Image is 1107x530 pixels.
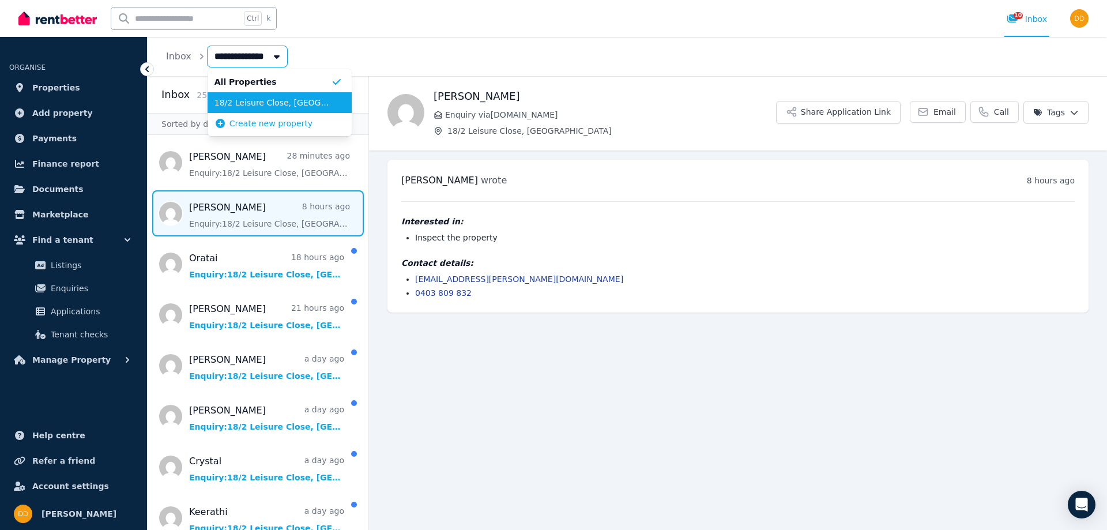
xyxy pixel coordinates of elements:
[387,94,424,131] img: Arushi Nagi
[189,302,344,331] a: [PERSON_NAME]21 hours agoEnquiry:18/2 Leisure Close, [GEOGRAPHIC_DATA].
[244,11,262,26] span: Ctrl
[14,505,32,523] img: Didianne Dinh Martin
[42,507,116,521] span: [PERSON_NAME]
[445,109,776,121] span: Enquiry via [DOMAIN_NAME]
[197,91,247,100] span: 25 message s
[166,51,191,62] a: Inbox
[1033,107,1065,118] span: Tags
[32,106,93,120] span: Add property
[415,275,623,284] a: [EMAIL_ADDRESS][PERSON_NAME][DOMAIN_NAME]
[189,150,350,179] a: [PERSON_NAME]28 minutes agoEnquiry:18/2 Leisure Close, [GEOGRAPHIC_DATA].
[401,257,1075,269] h4: Contact details:
[214,76,331,88] span: All Properties
[51,258,129,272] span: Listings
[481,175,507,186] span: wrote
[14,323,133,346] a: Tenant checks
[9,102,138,125] a: Add property
[994,106,1009,118] span: Call
[415,288,472,298] a: 0403 809 832
[51,281,129,295] span: Enquiries
[776,101,901,124] button: Share Application Link
[214,97,331,108] span: 18/2 Leisure Close, [GEOGRAPHIC_DATA]
[14,277,133,300] a: Enquiries
[9,348,138,371] button: Manage Property
[161,87,190,103] h2: Inbox
[9,127,138,150] a: Payments
[229,118,312,129] span: Create new property
[970,101,1019,123] a: Call
[32,233,93,247] span: Find a tenant
[1007,13,1047,25] div: Inbox
[189,201,350,230] a: [PERSON_NAME]8 hours agoEnquiry:18/2 Leisure Close, [GEOGRAPHIC_DATA].
[32,182,84,196] span: Documents
[434,88,776,104] h1: [PERSON_NAME]
[51,305,129,318] span: Applications
[51,328,129,341] span: Tenant checks
[32,131,77,145] span: Payments
[9,63,46,72] span: ORGANISE
[9,152,138,175] a: Finance report
[9,449,138,472] a: Refer a friend
[9,475,138,498] a: Account settings
[9,178,138,201] a: Documents
[1027,176,1075,185] time: 8 hours ago
[9,203,138,226] a: Marketplace
[447,125,776,137] span: 18/2 Leisure Close, [GEOGRAPHIC_DATA]
[14,300,133,323] a: Applications
[9,424,138,447] a: Help centre
[189,353,344,382] a: [PERSON_NAME]a day agoEnquiry:18/2 Leisure Close, [GEOGRAPHIC_DATA].
[933,106,956,118] span: Email
[1014,12,1023,19] span: 10
[189,251,344,280] a: Oratai18 hours agoEnquiry:18/2 Leisure Close, [GEOGRAPHIC_DATA].
[32,479,109,493] span: Account settings
[32,454,95,468] span: Refer a friend
[910,101,966,123] a: Email
[9,76,138,99] a: Properties
[9,228,138,251] button: Find a tenant
[18,10,97,27] img: RentBetter
[189,404,344,433] a: [PERSON_NAME]a day agoEnquiry:18/2 Leisure Close, [GEOGRAPHIC_DATA].
[189,454,344,483] a: Crystala day agoEnquiry:18/2 Leisure Close, [GEOGRAPHIC_DATA].
[1023,101,1089,124] button: Tags
[32,157,99,171] span: Finance report
[32,208,88,221] span: Marketplace
[32,81,80,95] span: Properties
[148,113,368,135] div: Sorted by date
[415,232,1075,243] li: Inspect the property
[401,175,478,186] span: [PERSON_NAME]
[401,216,1075,227] h4: Interested in:
[32,353,111,367] span: Manage Property
[1070,9,1089,28] img: Didianne Dinh Martin
[1068,491,1095,518] div: Open Intercom Messenger
[148,37,301,76] nav: Breadcrumb
[266,14,270,23] span: k
[14,254,133,277] a: Listings
[32,428,85,442] span: Help centre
